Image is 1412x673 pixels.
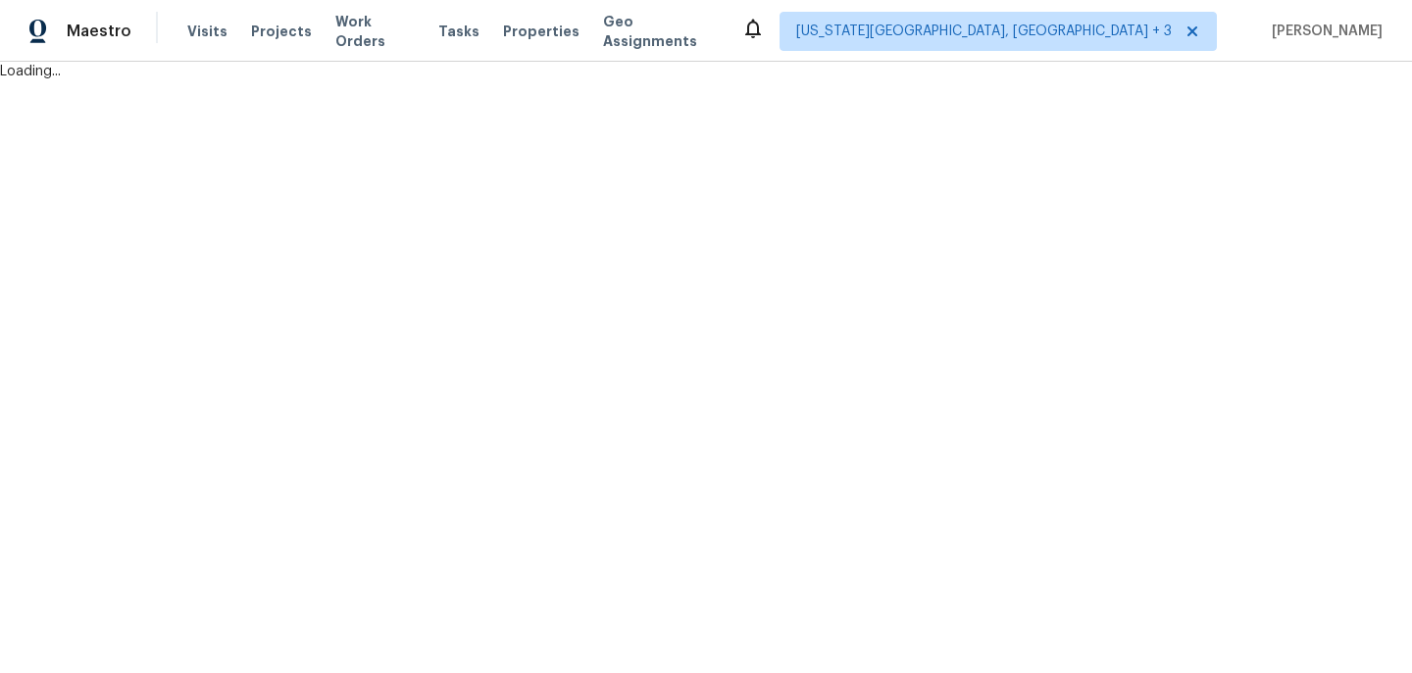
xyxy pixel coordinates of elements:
[187,22,227,41] span: Visits
[503,22,580,41] span: Properties
[796,22,1172,41] span: [US_STATE][GEOGRAPHIC_DATA], [GEOGRAPHIC_DATA] + 3
[335,12,416,51] span: Work Orders
[251,22,312,41] span: Projects
[67,22,131,41] span: Maestro
[1264,22,1383,41] span: [PERSON_NAME]
[438,24,479,38] span: Tasks
[603,12,718,51] span: Geo Assignments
